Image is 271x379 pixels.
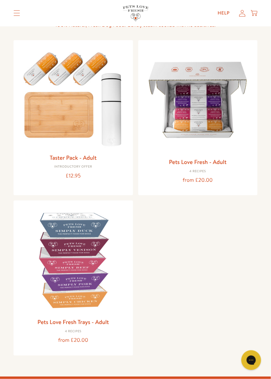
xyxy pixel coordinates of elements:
[19,336,127,345] div: from £20.00
[38,318,109,326] a: Pets Love Fresh Trays - Adult
[19,206,127,314] img: Pets Love Fresh Trays - Adult
[8,5,25,21] summary: Translation missing: en.sections.header.menu
[144,176,252,185] div: from £20.00
[238,348,264,372] iframe: Gorgias live chat messenger
[123,5,149,21] img: Pets Love Fresh
[212,7,235,20] a: Help
[144,170,252,174] div: 4 Recipes
[19,165,127,169] div: Introductory Offer
[19,45,127,150] img: Taster Pack - Adult
[19,172,127,180] div: £12.95
[19,330,127,334] div: 4 Recipes
[50,153,96,162] a: Taster Pack - Adult
[144,45,252,154] img: Pets Love Fresh - Adult
[169,158,227,166] a: Pets Love Fresh - Adult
